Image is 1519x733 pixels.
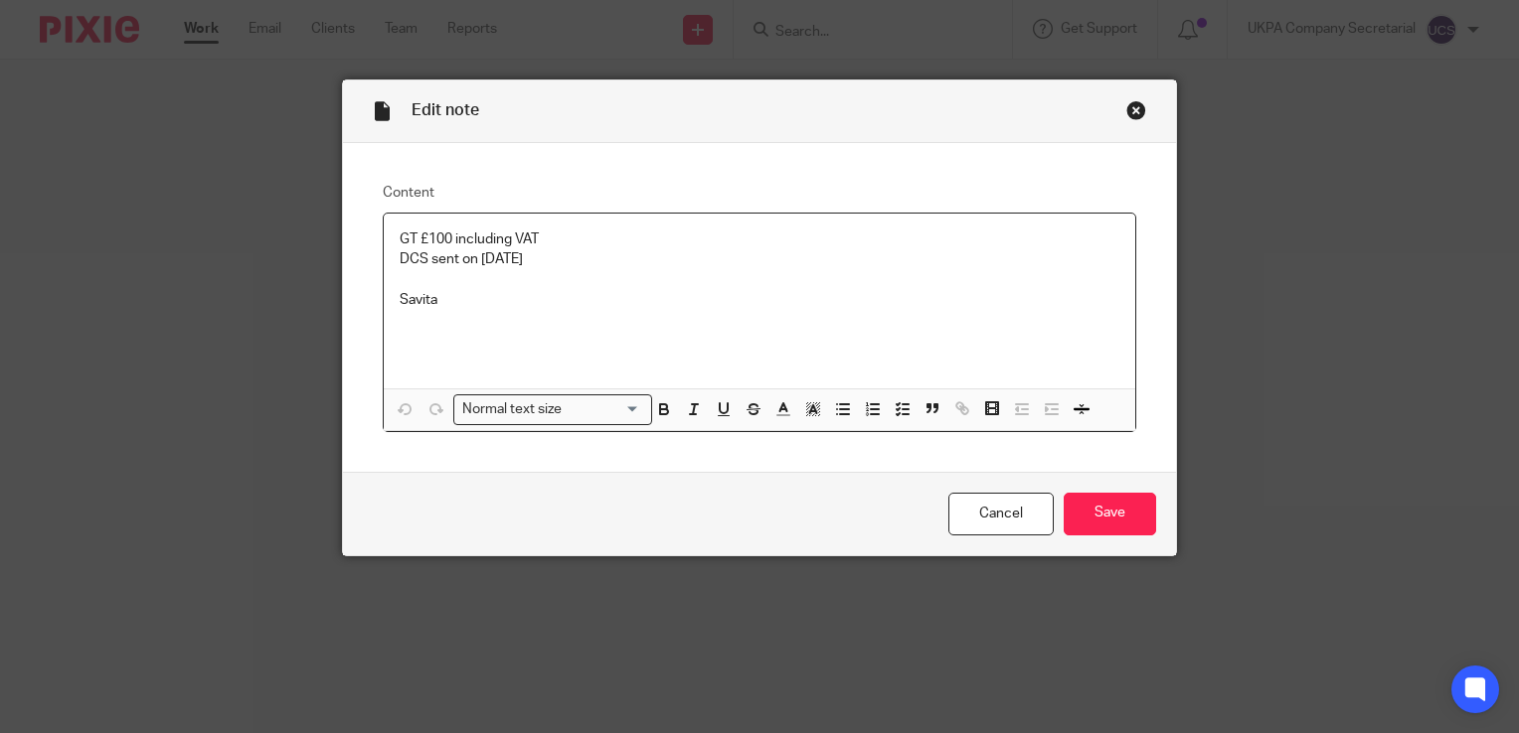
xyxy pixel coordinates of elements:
div: Close this dialog window [1126,100,1146,120]
span: Edit note [412,102,479,118]
input: Search for option [569,399,640,420]
span: Normal text size [458,399,567,420]
p: GT £100 including VAT [400,229,1119,249]
label: Content [383,183,1136,203]
input: Save [1064,493,1156,535]
a: Cancel [948,493,1054,535]
div: Search for option [453,394,652,425]
p: DCS sent on [DATE] [400,249,1119,269]
p: Savita [400,290,1119,310]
